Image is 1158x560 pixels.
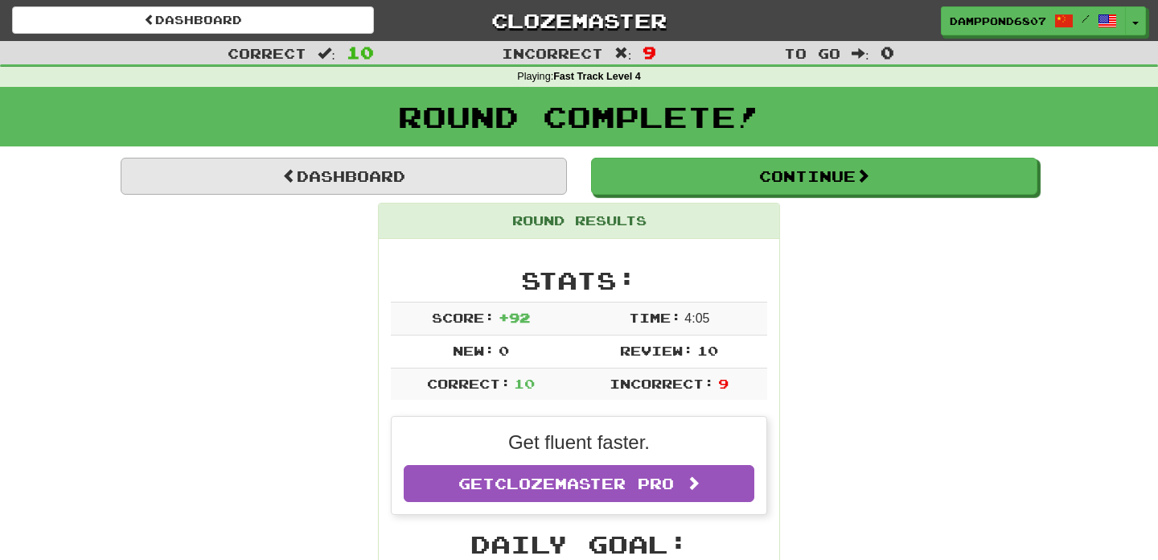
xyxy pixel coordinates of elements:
span: 4 : 0 5 [684,311,709,325]
button: Continue [591,158,1037,195]
span: Time: [629,310,681,325]
span: : [614,47,632,60]
span: 10 [514,376,535,391]
span: New: [453,343,495,358]
a: Clozemaster [398,6,760,35]
p: Get fluent faster. [404,429,754,456]
div: Round Results [379,204,779,239]
h2: Stats: [391,267,767,294]
span: 9 [718,376,729,391]
h1: Round Complete! [6,101,1152,133]
h2: Daily Goal: [391,531,767,558]
span: Correct: [427,376,511,391]
a: Dashboard [121,158,567,195]
span: DampPond6807 [950,14,1046,28]
span: : [852,47,869,60]
span: / [1082,13,1090,24]
span: 9 [643,43,656,62]
span: 10 [697,343,718,358]
span: 0 [881,43,894,62]
strong: Fast Track Level 4 [553,71,641,82]
span: + 92 [499,310,530,325]
a: GetClozemaster Pro [404,465,754,502]
span: 0 [499,343,509,358]
span: Review: [620,343,693,358]
span: Correct [228,45,306,61]
span: Score: [432,310,495,325]
span: To go [784,45,840,61]
a: Dashboard [12,6,374,34]
span: Incorrect: [610,376,714,391]
span: 10 [347,43,374,62]
span: Clozemaster Pro [495,475,674,492]
span: : [318,47,335,60]
span: Incorrect [502,45,603,61]
a: DampPond6807 / [941,6,1126,35]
